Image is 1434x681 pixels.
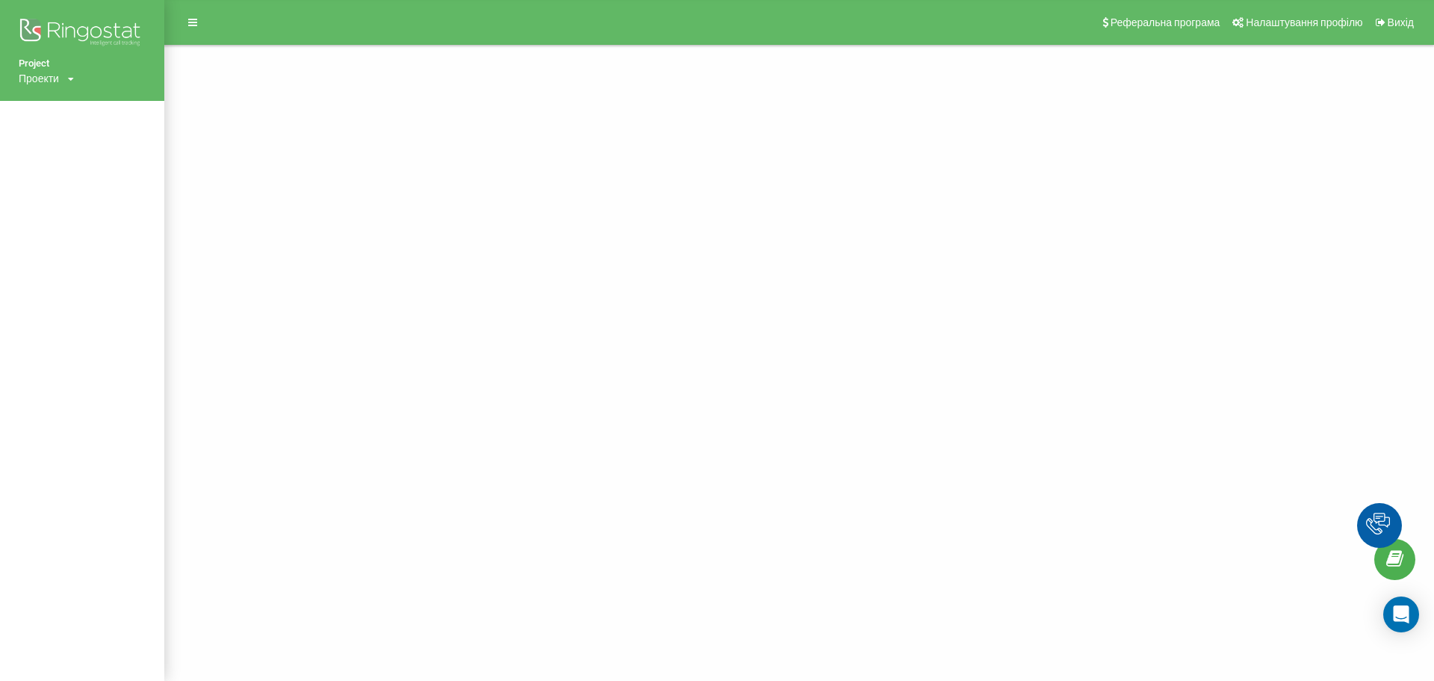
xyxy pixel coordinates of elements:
img: Ringostat logo [19,15,146,52]
span: Налаштування профілю [1246,16,1362,28]
span: Вихід [1388,16,1414,28]
span: Реферальна програма [1111,16,1220,28]
a: Project [19,56,146,71]
div: Проекти [19,71,59,86]
div: Open Intercom Messenger [1383,597,1419,632]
